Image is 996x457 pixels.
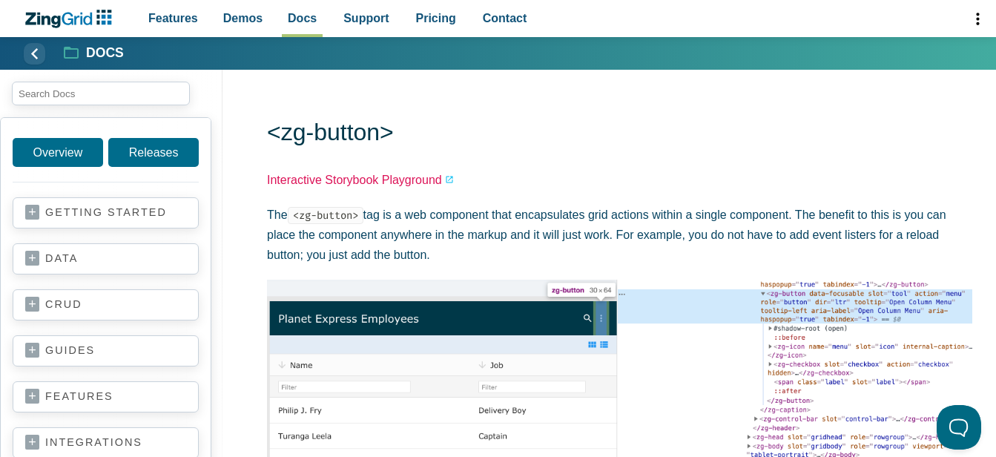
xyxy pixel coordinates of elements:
[25,389,186,404] a: features
[288,8,317,28] span: Docs
[24,10,119,28] a: ZingChart Logo. Click to return to the homepage
[416,8,456,28] span: Pricing
[108,138,199,167] a: Releases
[25,251,186,266] a: data
[13,138,103,167] a: Overview
[483,8,527,28] span: Contact
[267,170,454,190] a: Interactive Storybook Playground
[343,8,389,28] span: Support
[148,8,198,28] span: Features
[267,117,972,151] h1: <zg-button>
[25,435,186,450] a: integrations
[25,297,186,312] a: crud
[86,47,124,60] strong: Docs
[267,205,972,266] p: The tag is a web component that encapsulates grid actions within a single component. The benefit ...
[288,207,363,224] code: <zg-button>
[12,82,190,105] input: search input
[937,405,981,450] iframe: Toggle Customer Support
[65,45,124,62] a: Docs
[223,8,263,28] span: Demos
[25,206,186,220] a: getting started
[25,343,186,358] a: guides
